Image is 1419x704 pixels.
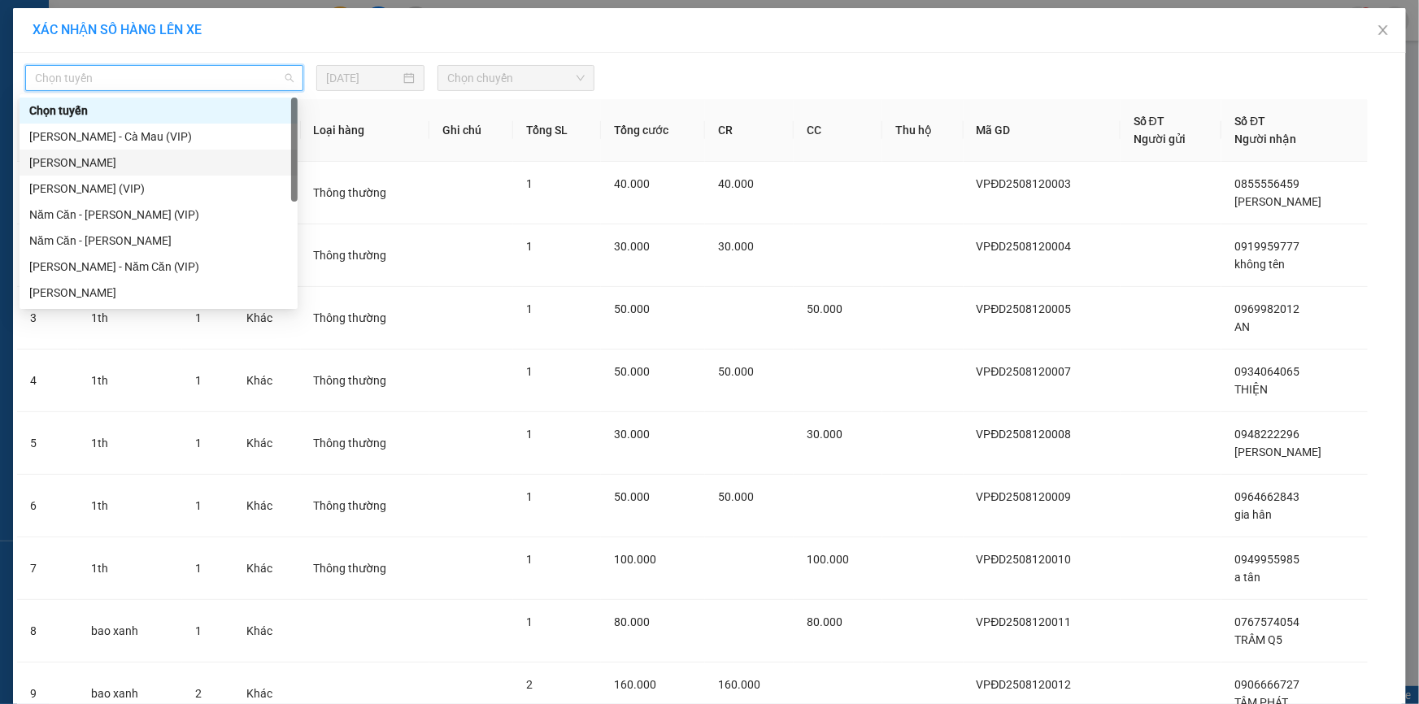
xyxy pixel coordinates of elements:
div: [PERSON_NAME] [29,154,288,172]
div: Năm Căn - Hồ Chí Minh (VIP) [20,202,298,228]
span: Số ĐT [1234,115,1265,128]
span: 80.000 [807,615,842,628]
span: 30.000 [807,428,842,441]
span: 1 [526,365,533,378]
td: 1th [78,537,182,600]
td: Thông thường [301,537,429,600]
td: Khác [233,475,301,537]
span: 0855556459 [1234,177,1299,190]
span: VPĐD2508120010 [977,553,1072,566]
div: [PERSON_NAME] - Cà Mau (VIP) [29,128,288,146]
span: không tên [1234,258,1285,271]
th: Ghi chú [429,99,514,162]
span: a tân [1234,571,1260,584]
span: 40.000 [614,177,650,190]
td: 5 [17,412,78,475]
span: 30.000 [614,240,650,253]
td: Thông thường [301,162,429,224]
th: Loại hàng [301,99,429,162]
td: Thông thường [301,287,429,350]
span: 100.000 [614,553,656,566]
span: Người nhận [1234,133,1296,146]
span: 2 [195,687,202,700]
th: Thu hộ [882,99,964,162]
td: 1 [17,162,78,224]
th: STT [17,99,78,162]
span: VPĐD2508120007 [977,365,1072,378]
th: Mã GD [964,99,1121,162]
span: gia hân [1234,508,1272,521]
th: CR [705,99,794,162]
td: 1th [78,475,182,537]
span: VPĐD2508120003 [977,177,1072,190]
span: 50.000 [718,490,754,503]
span: 40.000 [718,177,754,190]
b: GỬI : VP Đầm Dơi [20,118,196,145]
span: 0919959777 [1234,240,1299,253]
td: bao xanh [78,600,182,663]
td: 8 [17,600,78,663]
span: 30.000 [718,240,754,253]
span: 1 [195,624,202,637]
span: 1 [195,374,202,387]
div: [PERSON_NAME] (VIP) [29,180,288,198]
span: Người gửi [1134,133,1186,146]
td: Thông thường [301,475,429,537]
span: XÁC NHẬN SỐ HÀNG LÊN XE [33,22,202,37]
th: Tổng SL [513,99,601,162]
td: Khác [233,350,301,412]
td: 7 [17,537,78,600]
div: Cà Mau - Hồ Chí Minh [20,150,298,176]
th: CC [794,99,882,162]
span: close [1377,24,1390,37]
div: Cà Mau - Hồ Chí Minh (VIP) [20,176,298,202]
div: [PERSON_NAME] [29,284,288,302]
span: 1 [195,562,202,575]
div: Hồ Chí Minh - Năm Căn (VIP) [20,254,298,280]
span: TRÂM Q5 [1234,633,1282,646]
span: 1 [195,437,202,450]
div: [PERSON_NAME] - Năm Căn (VIP) [29,258,288,276]
div: Năm Căn - Hồ Chí Minh [20,228,298,254]
div: Hồ Chí Minh - Cà Mau [20,280,298,306]
span: 0969982012 [1234,302,1299,315]
span: [PERSON_NAME] [1234,195,1321,208]
span: VPĐD2508120008 [977,428,1072,441]
span: VPĐD2508120004 [977,240,1072,253]
span: Chọn tuyến [35,66,294,90]
span: 1 [526,428,533,441]
td: Khác [233,287,301,350]
span: 0906666727 [1234,678,1299,691]
span: 1 [526,240,533,253]
li: 26 Phó Cơ Điều, Phường 12 [152,40,680,60]
span: 0934064065 [1234,365,1299,378]
span: 1 [526,615,533,628]
span: 1 [195,311,202,324]
span: 160.000 [614,678,656,691]
div: Chọn tuyến [29,102,288,120]
span: 0948222296 [1234,428,1299,441]
span: 0964662843 [1234,490,1299,503]
span: 2 [526,678,533,691]
span: 50.000 [614,490,650,503]
th: Tổng cước [601,99,705,162]
span: Chọn chuyến [447,66,585,90]
div: Năm Căn - [PERSON_NAME] [29,232,288,250]
span: 100.000 [807,553,849,566]
span: 0949955985 [1234,553,1299,566]
td: 4 [17,350,78,412]
div: Năm Căn - [PERSON_NAME] (VIP) [29,206,288,224]
span: 160.000 [718,678,760,691]
div: Hồ Chí Minh - Cà Mau (VIP) [20,124,298,150]
span: 0767574054 [1234,615,1299,628]
button: Close [1360,8,1406,54]
span: 1 [526,177,533,190]
td: Thông thường [301,224,429,287]
span: 1 [526,490,533,503]
td: 6 [17,475,78,537]
span: 80.000 [614,615,650,628]
span: VPĐD2508120009 [977,490,1072,503]
span: 30.000 [614,428,650,441]
span: VPĐD2508120011 [977,615,1072,628]
td: Thông thường [301,412,429,475]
